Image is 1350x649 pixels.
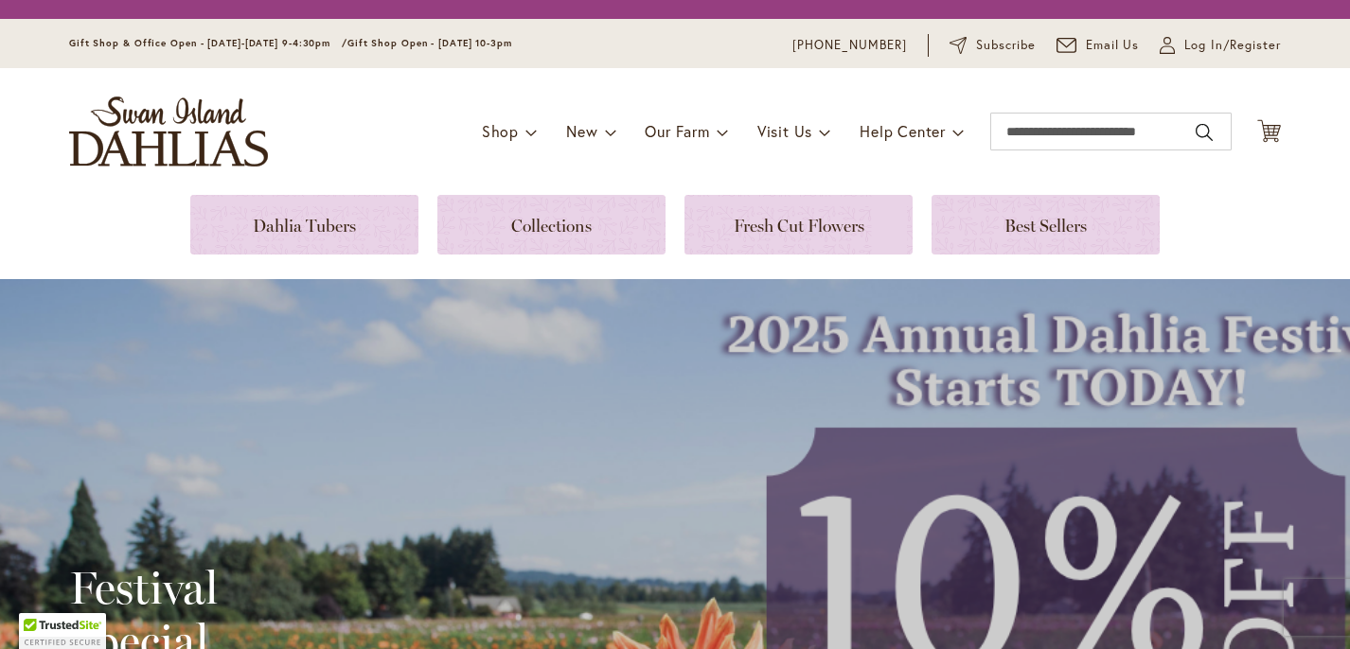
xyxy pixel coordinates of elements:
span: Email Us [1086,36,1140,55]
span: Log In/Register [1184,36,1281,55]
span: Gift Shop & Office Open - [DATE]-[DATE] 9-4:30pm / [69,37,347,49]
span: Visit Us [757,121,812,141]
span: Subscribe [976,36,1036,55]
div: TrustedSite Certified [19,613,106,649]
span: Shop [482,121,519,141]
a: Email Us [1057,36,1140,55]
a: Subscribe [950,36,1036,55]
button: Search [1196,117,1213,148]
span: Our Farm [645,121,709,141]
a: [PHONE_NUMBER] [792,36,907,55]
a: Log In/Register [1160,36,1281,55]
span: New [566,121,597,141]
span: Help Center [860,121,946,141]
span: Gift Shop Open - [DATE] 10-3pm [347,37,512,49]
a: store logo [69,96,268,167]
